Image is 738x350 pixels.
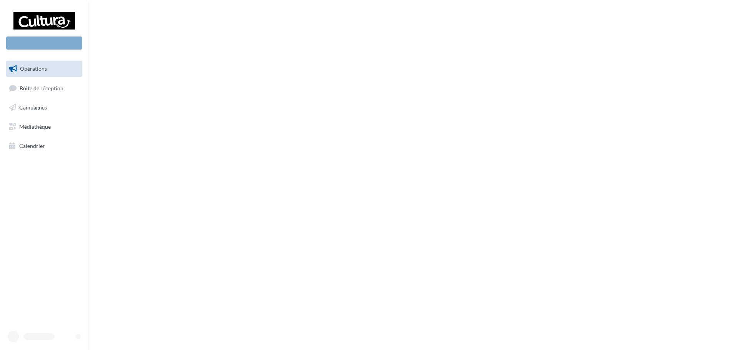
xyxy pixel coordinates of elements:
a: Boîte de réception [5,80,84,96]
span: Médiathèque [19,123,51,130]
span: Calendrier [19,142,45,149]
div: Nouvelle campagne [6,36,82,50]
a: Calendrier [5,138,84,154]
span: Campagnes [19,104,47,111]
a: Campagnes [5,100,84,116]
span: Boîte de réception [20,85,63,91]
a: Opérations [5,61,84,77]
span: Opérations [20,65,47,72]
a: Médiathèque [5,119,84,135]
